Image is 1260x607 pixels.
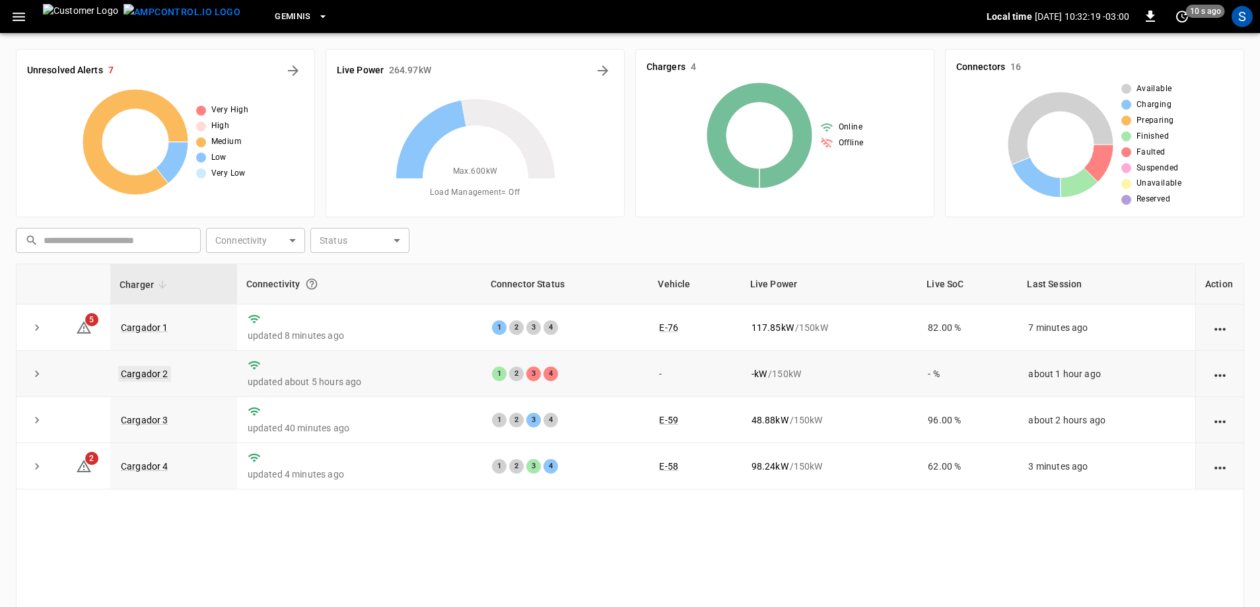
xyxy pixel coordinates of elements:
h6: 264.97 kW [389,63,431,78]
button: All Alerts [283,60,304,81]
td: - [648,351,740,397]
div: 3 [526,320,541,335]
div: action cell options [1212,321,1228,334]
span: Available [1137,83,1172,96]
p: updated 4 minutes ago [248,468,471,481]
div: 4 [543,413,558,427]
td: 7 minutes ago [1018,304,1195,351]
div: / 150 kW [752,460,907,473]
h6: 7 [108,63,114,78]
a: 5 [76,321,92,332]
p: Local time [987,10,1032,23]
span: Load Management = Off [430,186,520,199]
th: Connector Status [481,264,649,304]
span: 10 s ago [1186,5,1225,18]
p: updated 40 minutes ago [248,421,471,435]
td: about 1 hour ago [1018,351,1195,397]
p: 98.24 kW [752,460,788,473]
div: 3 [526,413,541,427]
div: 4 [543,459,558,474]
button: Geminis [269,4,333,30]
button: Energy Overview [592,60,613,81]
span: Very High [211,104,249,117]
span: Charging [1137,98,1172,112]
div: 2 [509,413,524,427]
p: 117.85 kW [752,321,794,334]
h6: 4 [691,60,696,75]
td: 3 minutes ago [1018,443,1195,489]
td: about 2 hours ago [1018,397,1195,443]
th: Live SoC [917,264,1018,304]
div: 3 [526,367,541,381]
div: 2 [509,367,524,381]
div: / 150 kW [752,367,907,380]
div: 1 [492,413,507,427]
a: Cargador 2 [118,366,171,382]
button: expand row [27,456,47,476]
td: 82.00 % [917,304,1018,351]
a: 2 [76,460,92,471]
div: 4 [543,367,558,381]
h6: 16 [1010,60,1021,75]
button: expand row [27,318,47,338]
a: E-59 [659,415,678,425]
span: Online [839,121,862,134]
div: 1 [492,367,507,381]
div: 2 [509,459,524,474]
span: Preparing [1137,114,1174,127]
button: expand row [27,364,47,384]
div: / 150 kW [752,413,907,427]
div: 3 [526,459,541,474]
button: expand row [27,410,47,430]
h6: Chargers [647,60,685,75]
p: 48.88 kW [752,413,788,427]
h6: Unresolved Alerts [27,63,103,78]
div: action cell options [1212,413,1228,427]
span: Charger [120,277,171,293]
span: Faulted [1137,146,1166,159]
span: 5 [85,313,98,326]
td: 62.00 % [917,443,1018,489]
span: Very Low [211,167,246,180]
th: Live Power [741,264,918,304]
a: Cargador 1 [121,322,168,333]
a: Cargador 3 [121,415,168,425]
span: Reserved [1137,193,1170,206]
th: Action [1195,264,1243,304]
span: Offline [839,137,864,150]
p: - kW [752,367,767,380]
span: Medium [211,135,242,149]
div: Connectivity [246,272,472,296]
a: Cargador 4 [121,461,168,472]
div: 1 [492,320,507,335]
div: / 150 kW [752,321,907,334]
div: 4 [543,320,558,335]
img: Customer Logo [43,4,118,29]
span: Suspended [1137,162,1179,175]
p: updated about 5 hours ago [248,375,471,388]
img: ampcontrol.io logo [123,4,240,20]
button: set refresh interval [1172,6,1193,27]
span: Max. 600 kW [453,165,498,178]
div: action cell options [1212,460,1228,473]
h6: Connectors [956,60,1005,75]
th: Vehicle [648,264,740,304]
td: - % [917,351,1018,397]
span: 2 [85,452,98,465]
span: Finished [1137,130,1169,143]
a: E-76 [659,322,678,333]
button: Connection between the charger and our software. [300,272,324,296]
p: updated 8 minutes ago [248,329,471,342]
a: E-58 [659,461,678,472]
h6: Live Power [337,63,384,78]
div: 1 [492,459,507,474]
div: 2 [509,320,524,335]
td: 96.00 % [917,397,1018,443]
th: Last Session [1018,264,1195,304]
p: [DATE] 10:32:19 -03:00 [1035,10,1129,23]
div: action cell options [1212,367,1228,380]
span: High [211,120,230,133]
div: profile-icon [1232,6,1253,27]
span: Unavailable [1137,177,1181,190]
span: Geminis [275,9,311,24]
